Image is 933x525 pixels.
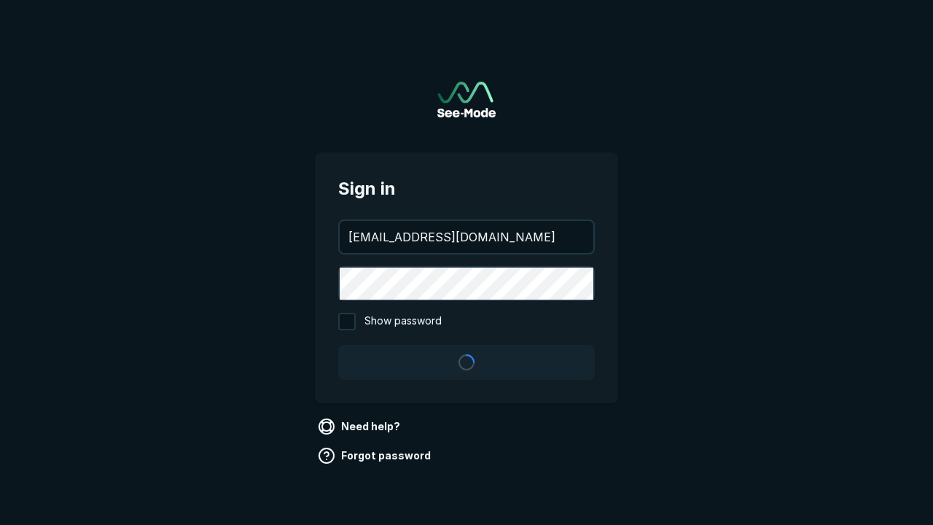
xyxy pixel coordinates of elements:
span: Sign in [338,176,595,202]
input: your@email.com [340,221,593,253]
a: Need help? [315,415,406,438]
a: Go to sign in [437,82,496,117]
a: Forgot password [315,444,437,467]
img: See-Mode Logo [437,82,496,117]
span: Show password [364,313,442,330]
